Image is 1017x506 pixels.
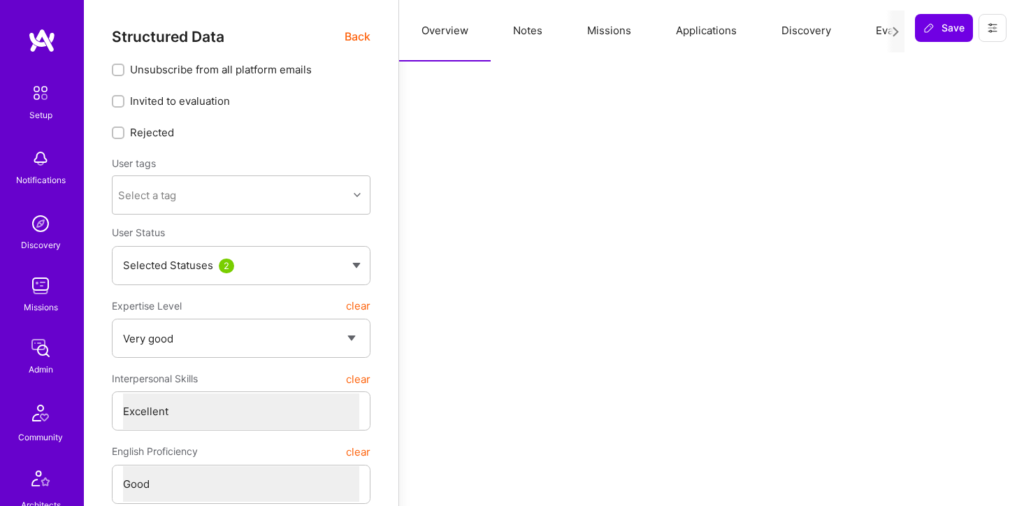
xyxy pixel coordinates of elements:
[27,334,55,362] img: admin teamwork
[130,62,312,77] span: Unsubscribe from all platform emails
[130,94,230,108] span: Invited to evaluation
[27,145,55,173] img: bell
[346,294,370,319] button: clear
[21,238,61,252] div: Discovery
[345,28,370,45] span: Back
[123,259,213,272] span: Selected Statuses
[118,188,176,203] div: Select a tag
[352,263,361,268] img: caret
[112,28,224,45] span: Structured Data
[24,396,57,430] img: Community
[923,21,965,35] span: Save
[112,439,198,464] span: English Proficiency
[29,108,52,122] div: Setup
[112,366,198,391] span: Interpersonal Skills
[346,439,370,464] button: clear
[915,14,973,42] button: Save
[16,173,66,187] div: Notifications
[354,191,361,198] i: icon Chevron
[112,294,182,319] span: Expertise Level
[29,362,53,377] div: Admin
[890,27,901,37] i: icon Next
[219,259,234,273] div: 2
[24,300,58,315] div: Missions
[27,210,55,238] img: discovery
[26,78,55,108] img: setup
[18,430,63,444] div: Community
[112,157,156,170] label: User tags
[28,28,56,53] img: logo
[112,226,165,238] span: User Status
[346,366,370,391] button: clear
[130,125,174,140] span: Rejected
[27,272,55,300] img: teamwork
[24,464,57,498] img: Architects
